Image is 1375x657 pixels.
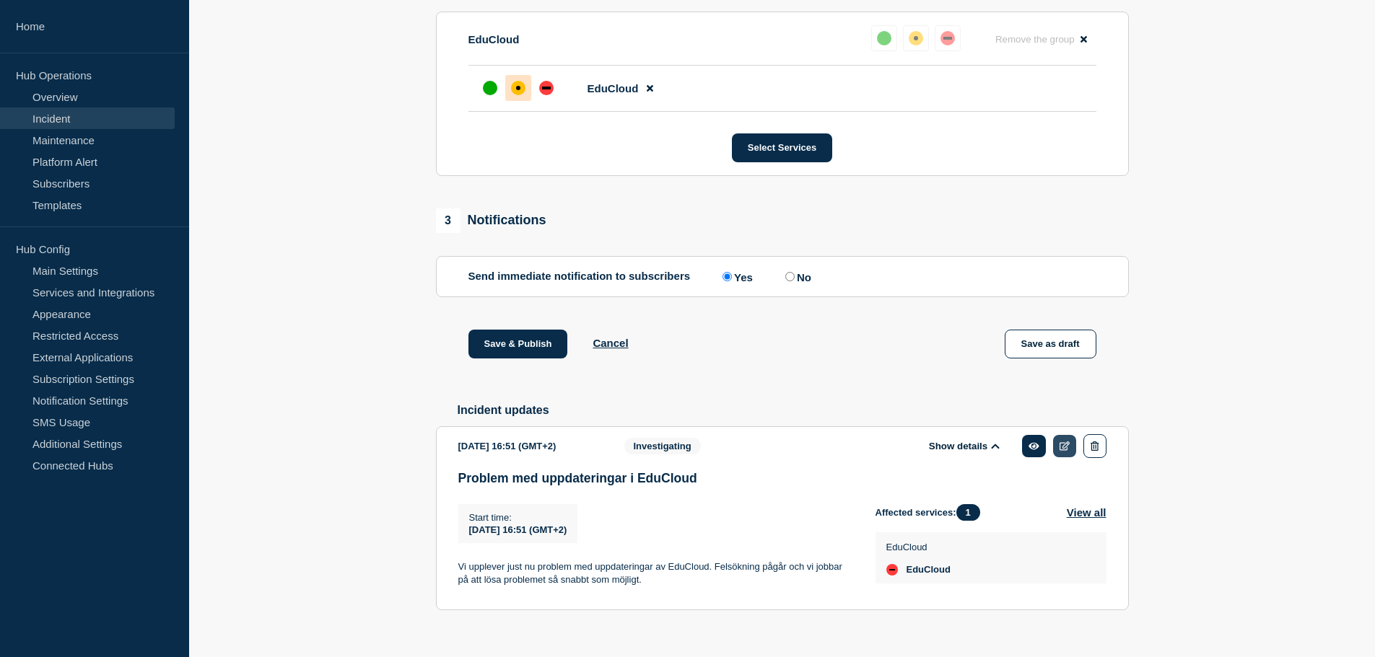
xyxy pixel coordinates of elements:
button: Save & Publish [468,330,568,358]
h2: Incident updates [458,404,1129,417]
span: Investigating [624,438,701,454]
div: down [940,31,955,45]
input: Yes [723,272,732,281]
div: affected [511,81,525,95]
button: up [871,25,897,51]
label: Yes [719,270,753,283]
div: Send immediate notification to subscribers [468,270,1096,283]
span: EduCloud [588,82,639,94]
div: Notifications [436,208,546,233]
label: No [782,270,811,283]
h3: Problem med uppdateringar i EduCloud [458,471,1106,486]
button: View all [1067,504,1106,521]
span: Remove the group [995,34,1075,45]
div: down [539,81,554,95]
div: up [877,31,891,45]
input: No [785,272,795,281]
div: down [886,564,898,576]
div: up [483,81,497,95]
span: [DATE] 16:51 (GMT+2) [469,524,567,535]
button: Show details [925,440,1004,452]
span: 3 [436,208,460,233]
span: EduCloud [907,564,951,576]
button: Save as draft [1005,330,1096,358]
button: Select Services [732,133,832,162]
p: EduCloud [468,33,520,45]
button: down [935,25,961,51]
p: Vi upplever just nu problem med uppdateringar av EduCloud. Felsökning pågår och vi jobbar på att ... [458,560,852,587]
span: 1 [956,504,980,521]
p: Send immediate notification to subscribers [468,270,691,283]
span: Affected services: [876,504,987,521]
div: [DATE] 16:51 (GMT+2) [458,434,603,458]
div: affected [909,31,923,45]
button: Remove the group [987,25,1096,53]
button: Cancel [593,337,628,349]
p: Start time : [469,512,567,523]
button: affected [903,25,929,51]
p: EduCloud [886,542,951,552]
